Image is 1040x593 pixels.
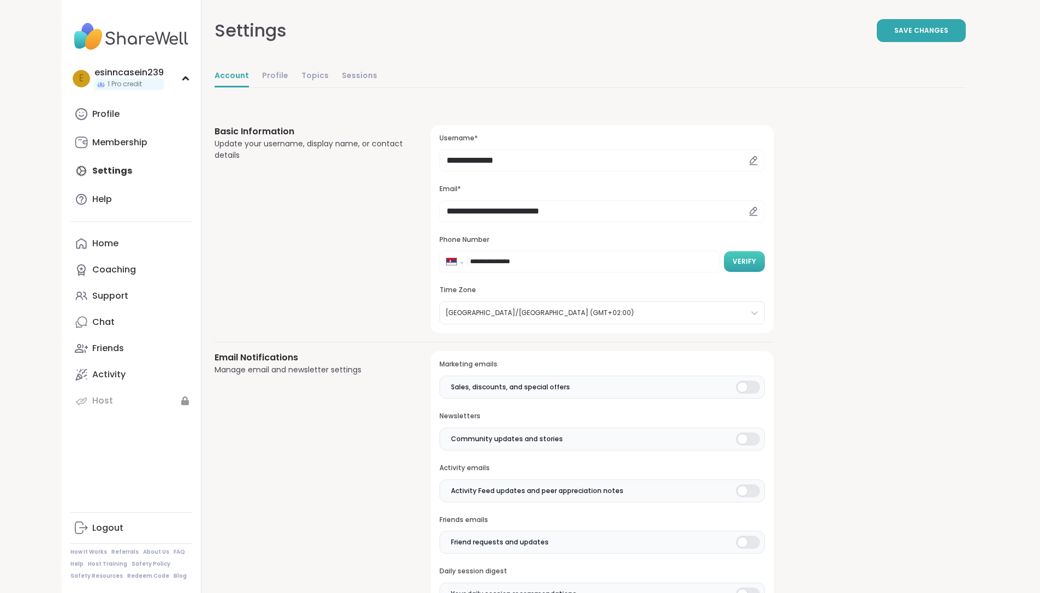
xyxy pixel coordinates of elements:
[451,434,563,444] span: Community updates and stories
[451,537,549,547] span: Friend requests and updates
[70,515,192,541] a: Logout
[70,572,123,580] a: Safety Resources
[92,108,120,120] div: Profile
[301,66,329,87] a: Topics
[92,316,115,328] div: Chat
[70,560,84,568] a: Help
[132,560,170,568] a: Safety Policy
[439,412,764,421] h3: Newsletters
[70,309,192,335] a: Chat
[342,66,377,87] a: Sessions
[92,522,123,534] div: Logout
[70,230,192,257] a: Home
[439,567,764,576] h3: Daily session digest
[94,67,164,79] div: esinncasein239
[70,388,192,414] a: Host
[439,286,764,295] h3: Time Zone
[92,264,136,276] div: Coaching
[215,125,405,138] h3: Basic Information
[215,66,249,87] a: Account
[877,19,966,42] button: Save Changes
[215,17,287,44] div: Settings
[174,572,187,580] a: Blog
[92,290,128,302] div: Support
[92,193,112,205] div: Help
[439,235,764,245] h3: Phone Number
[92,369,126,381] div: Activity
[451,382,570,392] span: Sales, discounts, and special offers
[143,548,169,556] a: About Us
[70,257,192,283] a: Coaching
[111,548,139,556] a: Referrals
[439,360,764,369] h3: Marketing emails
[439,185,764,194] h3: Email*
[439,464,764,473] h3: Activity emails
[92,342,124,354] div: Friends
[262,66,288,87] a: Profile
[215,364,405,376] div: Manage email and newsletter settings
[724,251,765,272] button: Verify
[70,335,192,361] a: Friends
[92,395,113,407] div: Host
[439,134,764,143] h3: Username*
[215,138,405,161] div: Update your username, display name, or contact details
[92,238,118,250] div: Home
[127,572,169,580] a: Redeem Code
[92,137,147,149] div: Membership
[70,283,192,309] a: Support
[70,101,192,127] a: Profile
[108,80,142,89] span: 1 Pro credit
[88,560,127,568] a: Host Training
[70,361,192,388] a: Activity
[70,186,192,212] a: Help
[894,26,948,35] span: Save Changes
[174,548,185,556] a: FAQ
[439,515,764,525] h3: Friends emails
[79,72,84,86] span: e
[70,548,107,556] a: How It Works
[70,17,192,56] img: ShareWell Nav Logo
[451,486,623,496] span: Activity Feed updates and peer appreciation notes
[215,351,405,364] h3: Email Notifications
[70,129,192,156] a: Membership
[733,257,756,266] span: Verify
